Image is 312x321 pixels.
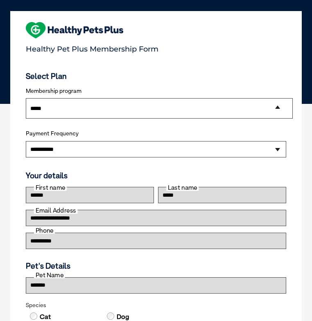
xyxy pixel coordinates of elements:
[34,207,77,213] label: Email Address
[26,41,286,54] p: Healthy Pet Plus Membership Form
[34,227,55,233] label: Phone
[26,171,286,180] h3: Your details
[26,130,79,137] label: Payment Frequency
[166,184,199,191] label: Last name
[23,261,289,271] h3: Pet's Details
[26,72,286,81] h3: Select Plan
[26,22,123,38] img: heart-shape-hpp-logo-large.png
[26,88,286,94] label: Membership program
[34,184,67,191] label: First name
[26,302,286,309] legend: Species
